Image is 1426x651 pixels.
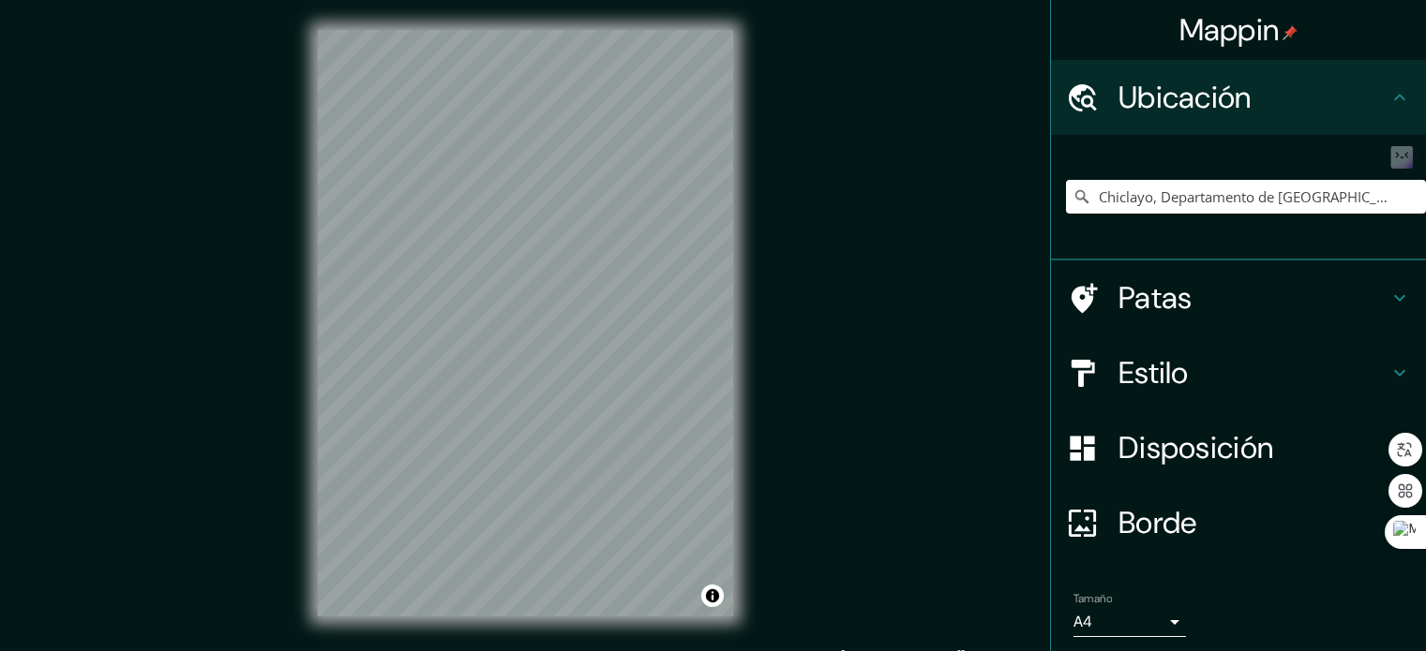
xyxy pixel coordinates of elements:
[1051,335,1426,410] div: Estilo
[1051,260,1426,335] div: Patas
[1118,78,1252,117] font: Ubicación
[1066,180,1426,214] input: Elige tu ciudad o zona
[1118,503,1197,542] font: Borde
[1118,428,1273,467] font: Disposición
[1051,60,1426,135] div: Ubicación
[1051,410,1426,485] div: Disposición
[1259,578,1405,630] iframe: Lanzador de widgets de ayuda
[1283,25,1298,40] img: pin-icon.png
[1118,353,1189,392] font: Estilo
[1073,591,1112,606] font: Tamaño
[1073,607,1186,637] div: A4
[1073,612,1092,631] font: A4
[1051,485,1426,560] div: Borde
[1179,10,1280,50] font: Mappin
[1118,278,1193,318] font: Patas
[701,584,724,607] button: Activar o desactivar atribución
[318,30,733,616] canvas: Mapa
